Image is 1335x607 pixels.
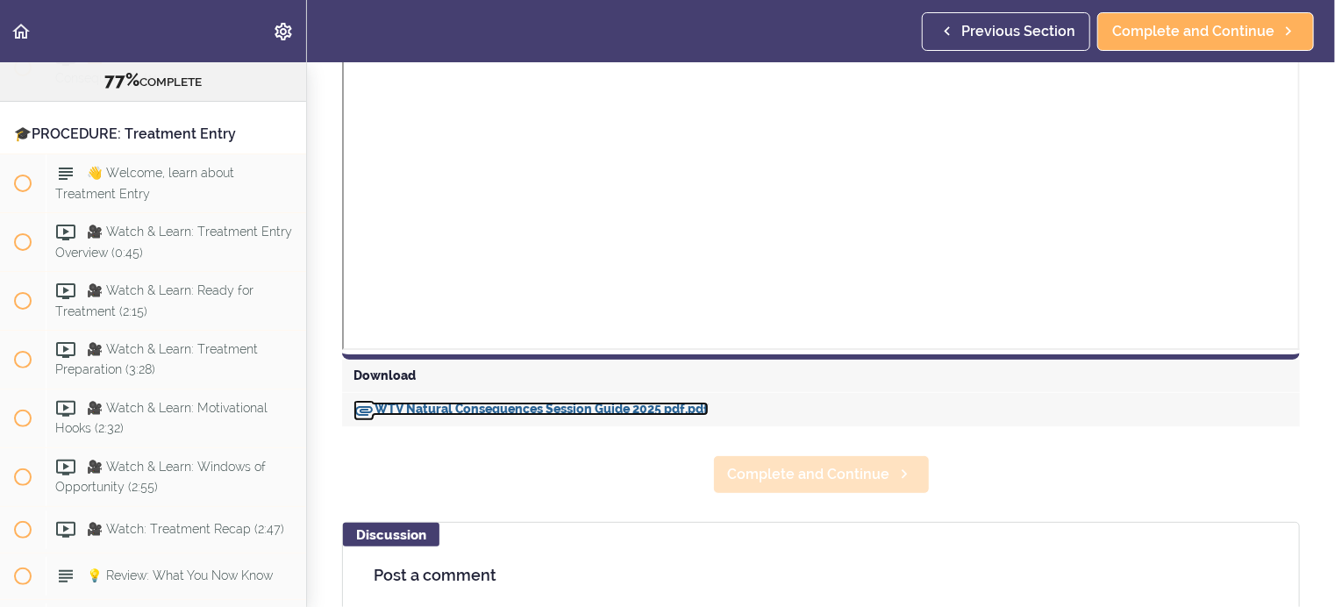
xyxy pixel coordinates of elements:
[11,21,32,42] svg: Back to course curriculum
[22,69,284,92] div: COMPLETE
[1112,21,1274,42] span: Complete and Continue
[104,69,139,90] span: 77%
[728,464,890,485] span: Complete and Continue
[55,401,268,435] span: 🎥 Watch & Learn: Motivational Hooks (2:32)
[55,342,258,376] span: 🎥 Watch & Learn: Treatment Preparation (3:28)
[87,568,273,582] span: 💡 Review: What You Now Know
[55,460,266,494] span: 🎥 Watch & Learn: Windows of Opportunity (2:55)
[713,455,930,494] a: Complete and Continue
[87,522,284,536] span: 🎥 Watch: Treatment Recap (2:47)
[922,12,1090,51] a: Previous Section
[55,225,292,259] span: 🎥 Watch & Learn: Treatment Entry Overview (0:45)
[343,523,439,546] div: Discussion
[1097,12,1314,51] a: Complete and Continue
[55,283,253,318] span: 🎥 Watch & Learn: Ready for Treatment (2:15)
[273,21,294,42] svg: Settings Menu
[374,567,1268,584] h4: Post a comment
[55,166,234,200] span: 👋 Welcome, learn about Treatment Entry
[353,400,375,421] svg: Download
[353,402,709,416] a: DownloadWTV Natural Consequences Session Guide 2025 pdf.pdf
[961,21,1075,42] span: Previous Section
[342,360,1300,393] div: Download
